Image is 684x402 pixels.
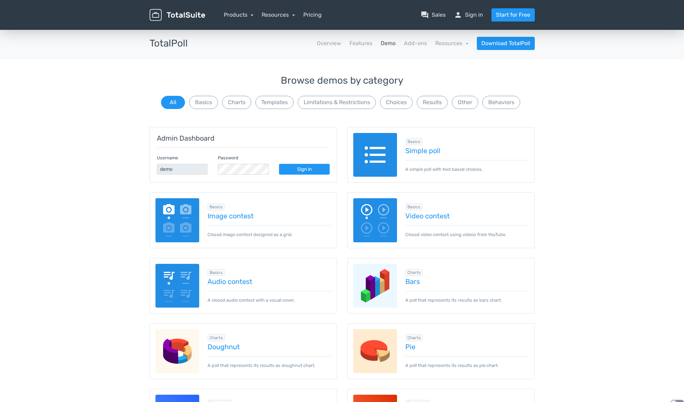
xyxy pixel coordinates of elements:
[491,8,535,22] a: Start for Free
[405,278,529,285] a: Bars
[405,138,422,145] span: Browse all in Basics
[405,356,529,369] p: A poll that represents its results as pie chart.
[353,264,397,308] img: charts-bars.png.webp
[208,278,331,285] a: Audio contest
[155,198,200,242] img: image-poll.png.webp
[421,11,446,19] a: question_answerSales
[224,11,254,18] a: Products
[454,11,462,19] span: person
[380,96,413,109] button: Choices
[405,269,423,276] span: Browse all in Charts
[349,39,372,48] a: Features
[208,356,331,369] p: A poll that represents its results as doughnut chart.
[421,11,429,19] span: question_answer
[161,96,185,109] button: All
[482,96,520,109] button: Behaviors
[353,133,397,177] img: text-poll.png.webp
[208,225,331,238] p: Closed image contest designed as a grid.
[405,291,529,303] p: A poll that represents its results as bars chart.
[417,96,448,109] button: Results
[353,198,397,242] img: video-poll.png.webp
[208,291,331,303] p: A closed audio contest with a visual cover.
[208,203,225,210] span: Browse all in Basics
[150,75,535,86] h3: Browse demos by category
[150,38,188,49] h3: TotalPoll
[405,212,529,220] a: Video contest
[405,334,423,341] span: Browse all in Charts
[208,269,225,276] span: Browse all in Basics
[208,212,331,220] a: Image contest
[150,9,205,21] img: TotalSuite for WordPress
[454,11,483,19] a: personSign in
[157,134,330,142] h5: Admin Dashboard
[435,40,468,47] a: Resources
[189,96,218,109] button: Basics
[262,11,295,18] a: Resources
[405,203,422,210] span: Browse all in Basics
[405,160,529,173] p: A simple poll with text based choices.
[255,96,294,109] button: Templates
[381,39,396,48] a: Demo
[405,225,529,238] p: Closed video contest using videos from YouTube.
[303,11,322,19] a: Pricing
[353,329,397,373] img: charts-pie.png.webp
[452,96,478,109] button: Other
[155,264,200,308] img: audio-poll.png.webp
[298,96,376,109] button: Limitations & Restrictions
[405,343,529,351] a: Pie
[405,147,529,154] a: Simple poll
[208,334,225,341] span: Browse all in Charts
[155,329,200,373] img: charts-doughnut.png.webp
[208,343,331,351] a: Doughnut
[477,37,535,50] a: Download TotalPoll
[279,164,330,175] a: Sign in
[218,154,238,161] label: Password
[222,96,251,109] button: Charts
[404,39,427,48] a: Add-ons
[317,39,341,48] a: Overview
[157,154,178,161] label: Username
